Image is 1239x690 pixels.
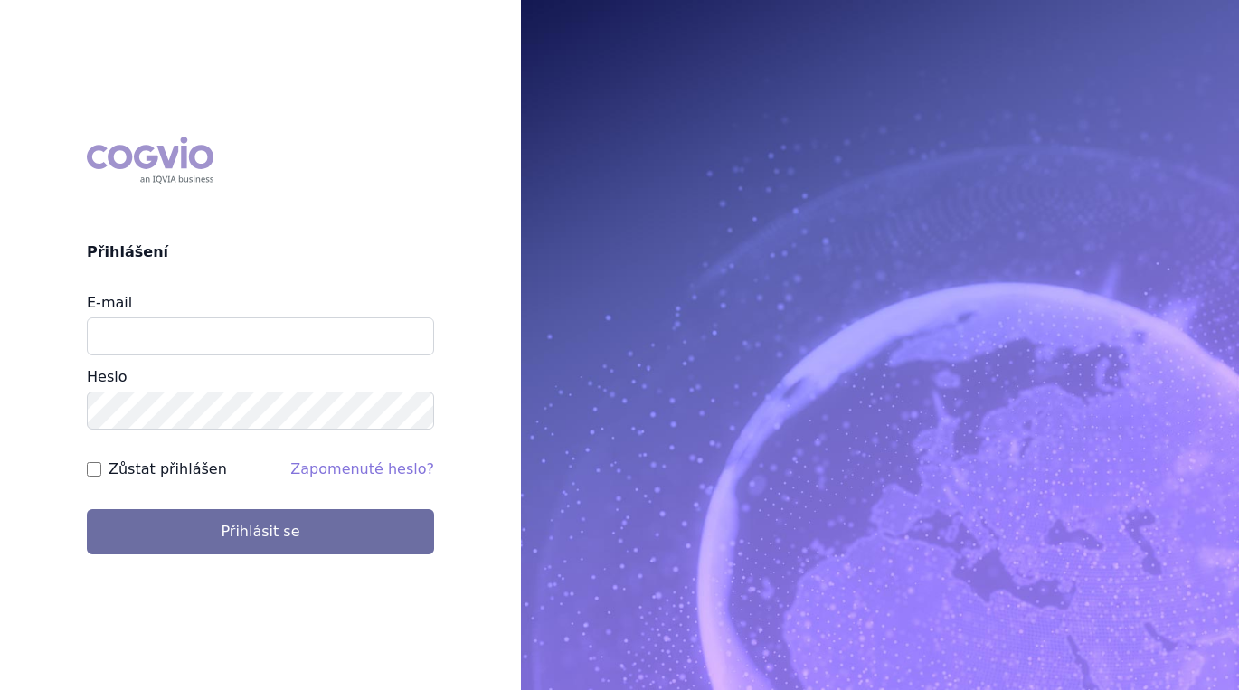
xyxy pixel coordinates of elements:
label: Heslo [87,368,127,385]
div: COGVIO [87,137,213,184]
h2: Přihlášení [87,241,434,263]
a: Zapomenuté heslo? [290,460,434,477]
button: Přihlásit se [87,509,434,554]
label: E-mail [87,294,132,311]
label: Zůstat přihlášen [109,458,227,480]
